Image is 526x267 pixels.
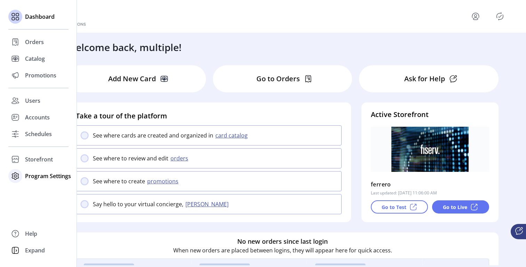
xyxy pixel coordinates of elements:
p: Go to Test [382,203,406,211]
p: Last updated: [DATE] 11:06:00 AM [371,190,437,196]
p: Ask for Help [404,74,445,84]
span: Users [25,97,40,105]
p: Add New Card [108,74,156,84]
span: Program Settings [25,172,71,180]
button: promotions [145,177,183,185]
span: Dashboard [25,12,55,21]
span: Schedules [25,130,52,138]
button: card catalog [213,131,252,140]
span: Promotions [25,71,56,80]
p: Say hello to your virtual concierge, [93,200,183,208]
span: Orders [25,38,44,46]
h3: Welcome back, multiple! [67,40,182,55]
button: [PERSON_NAME] [183,200,233,208]
h4: Take a tour of the platform [76,111,342,121]
p: Go to Live [443,203,467,211]
span: Catalog [25,55,45,63]
span: Accounts [25,113,50,122]
button: menu [470,11,481,22]
h4: Active Storefront [371,109,489,120]
button: Publisher Panel [494,11,505,22]
button: orders [168,154,192,162]
h6: No new orders since last login [237,237,328,246]
span: Help [25,230,37,238]
p: Go to Orders [256,74,300,84]
p: See where to review and edit [93,154,168,162]
p: ferrero [371,179,391,190]
p: When new orders are placed between logins, they will appear here for quick access. [173,246,392,255]
span: Storefront [25,155,53,164]
span: Expand [25,246,45,255]
p: See where cards are created and organized in [93,131,213,140]
p: See where to create [93,177,145,185]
